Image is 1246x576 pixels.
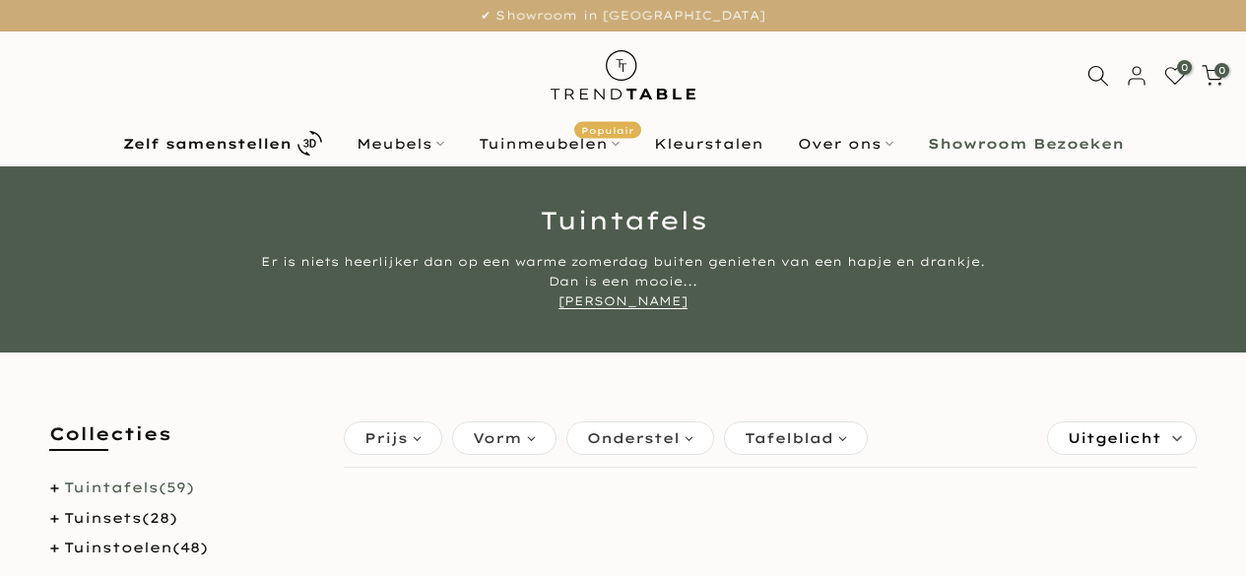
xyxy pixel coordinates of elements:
[1048,422,1196,454] label: Sorteren:Uitgelicht
[47,208,1200,232] h1: Tuintafels
[123,137,292,151] b: Zelf samenstellen
[159,479,194,496] span: (59)
[1214,63,1229,78] span: 0
[558,293,688,309] a: [PERSON_NAME]
[64,509,177,527] a: Tuinsets(28)
[25,5,1221,27] p: ✔ Showroom in [GEOGRAPHIC_DATA]
[910,132,1141,156] a: Showroom Bezoeken
[1177,60,1192,75] span: 0
[142,509,177,527] span: (28)
[105,126,339,160] a: Zelf samenstellen
[473,427,522,449] span: Vorm
[1202,65,1223,87] a: 0
[64,479,194,496] a: Tuintafels(59)
[461,132,636,156] a: TuinmeubelenPopulair
[587,427,680,449] span: Onderstel
[339,132,461,156] a: Meubels
[745,427,833,449] span: Tafelblad
[537,32,709,119] img: trend-table
[64,539,208,556] a: Tuinstoelen(48)
[49,421,314,466] h5: Collecties
[780,132,910,156] a: Over ons
[1068,422,1161,454] span: Uitgelicht
[364,427,408,449] span: Prijs
[1164,65,1186,87] a: 0
[574,121,641,138] span: Populair
[636,132,780,156] a: Kleurstalen
[172,539,208,556] span: (48)
[254,252,993,311] div: Er is niets heerlijker dan op een warme zomerdag buiten genieten van een hapje en drankje. Dan is...
[928,137,1124,151] b: Showroom Bezoeken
